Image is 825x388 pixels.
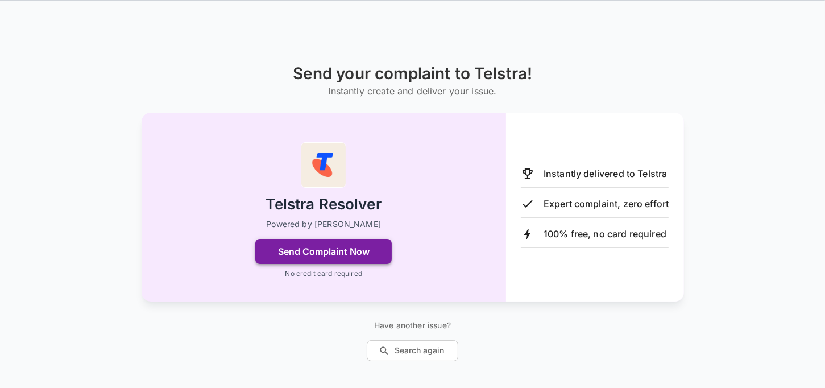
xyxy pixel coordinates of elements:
[544,197,669,210] p: Expert complaint, zero effort
[293,64,533,83] h1: Send your complaint to Telstra!
[544,227,666,241] p: 100% free, no card required
[285,269,362,279] p: No credit card required
[293,83,533,99] h6: Instantly create and deliver your issue.
[301,142,346,188] img: Telstra
[544,167,668,180] p: Instantly delivered to Telstra
[367,340,458,361] button: Search again
[255,239,392,264] button: Send Complaint Now
[266,218,381,230] p: Powered by [PERSON_NAME]
[266,195,381,214] h2: Telstra Resolver
[367,320,458,331] p: Have another issue?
